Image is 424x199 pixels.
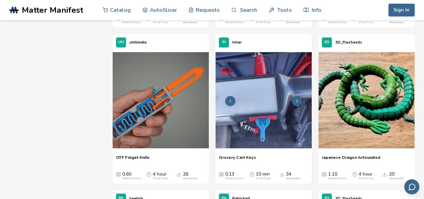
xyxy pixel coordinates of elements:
div: Print Time [359,177,373,180]
div: Print Time [153,177,168,180]
div: Downloads [286,21,301,24]
div: Material Cost [328,21,346,24]
span: Downloads [280,172,284,177]
div: 2 hour [153,15,168,24]
div: 0.60 [122,172,140,180]
div: Downloads [389,177,404,180]
div: 4 hour [153,172,168,180]
p: uhltimate [129,39,147,46]
div: Material Cost [122,177,140,180]
div: Material Cost [225,177,243,180]
span: Average Cost [116,172,121,177]
div: 0.13 [225,172,243,180]
span: IN [222,40,226,45]
span: Average Cost [219,172,224,177]
div: Material Cost [122,21,140,24]
div: Print Time [256,21,270,24]
div: 26 [183,172,198,180]
p: Inhar [232,39,242,46]
div: 1.13 [225,15,243,24]
a: OTF Fidget Knife [116,155,149,165]
div: 30 [389,15,404,24]
span: Average Print Time [146,172,151,177]
div: Downloads [389,21,404,24]
div: 41 hour [359,15,375,24]
div: 26 [286,15,301,24]
div: Downloads [183,21,198,24]
div: 1.10 [328,172,346,180]
div: Print Time [256,177,270,180]
span: Average Print Time [352,172,357,177]
div: 34 [286,172,301,180]
span: UH [118,40,124,45]
a: Japanese Dragon Articulated [322,155,380,165]
div: 5 hour [256,15,270,24]
div: 29 [183,15,198,24]
div: Downloads [183,177,198,180]
span: Average Print Time [249,172,254,177]
div: 0.75 [122,15,140,24]
span: Downloads [177,172,181,177]
div: 4 hour [359,172,373,180]
span: Matter Manifest [22,5,83,15]
div: 8.25 [328,15,346,24]
div: Material Cost [328,177,346,180]
div: Downloads [286,177,301,180]
span: 3D [324,40,329,45]
div: 10 min [256,172,270,180]
div: Material Cost [225,21,243,24]
span: Downloads [382,172,387,177]
div: 20 [389,172,404,180]
p: 3D_FlexSeeds [335,39,362,46]
button: Send feedback via email [404,179,419,194]
span: Average Cost [322,172,326,177]
div: Print Time [153,21,168,24]
a: Grocery Cart Keys [219,155,256,165]
div: Print Time [359,21,373,24]
button: Sign In [388,4,415,16]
